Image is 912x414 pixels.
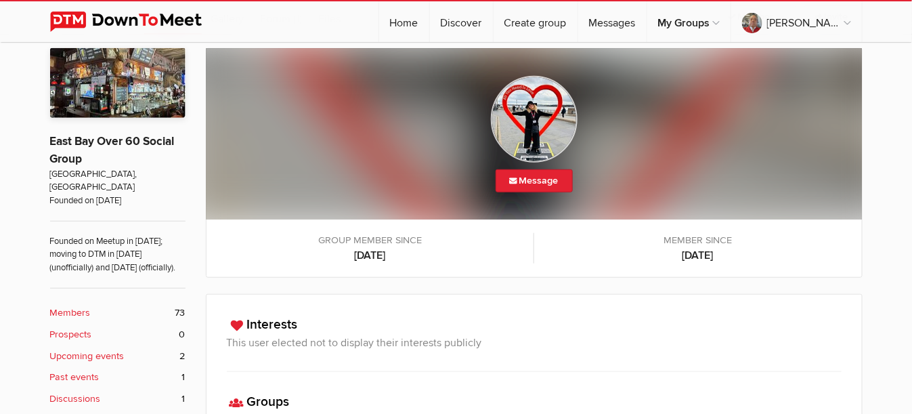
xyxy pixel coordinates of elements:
[50,349,125,364] b: Upcoming events
[50,327,92,342] b: Prospects
[548,247,848,264] b: [DATE]
[182,392,186,407] span: 1
[647,1,731,42] a: My Groups
[50,370,186,385] a: Past events 1
[50,306,91,320] b: Members
[50,370,100,385] b: Past events
[220,247,521,264] b: [DATE]
[50,194,186,207] span: Founded on [DATE]
[50,48,186,118] img: East Bay Over 60 Social Group
[379,1,429,42] a: Home
[50,134,175,166] a: East Bay Over 60 Social Group
[578,1,647,42] a: Messages
[50,392,186,407] a: Discussions 1
[50,327,186,342] a: Prospects 0
[220,233,521,248] span: Group member since
[175,306,186,320] span: 73
[50,349,186,364] a: Upcoming events 2
[50,221,186,274] span: Founded on Meetup in [DATE]; moving to DTM in [DATE] (unofficially) and [DATE] (officially).
[50,306,186,320] a: Members 73
[494,1,578,42] a: Create group
[50,392,101,407] b: Discussions
[182,370,186,385] span: 1
[430,1,493,42] a: Discover
[227,315,842,335] h3: Interests
[548,233,848,248] span: Member since
[50,168,186,194] span: [GEOGRAPHIC_DATA], [GEOGRAPHIC_DATA]
[731,1,862,42] a: [PERSON_NAME]
[180,349,186,364] span: 2
[227,335,842,351] h3: This user elected not to display their interests publicly
[179,327,186,342] span: 0
[496,169,573,192] a: Message
[50,12,223,32] img: DownToMeet
[227,392,842,412] h3: Groups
